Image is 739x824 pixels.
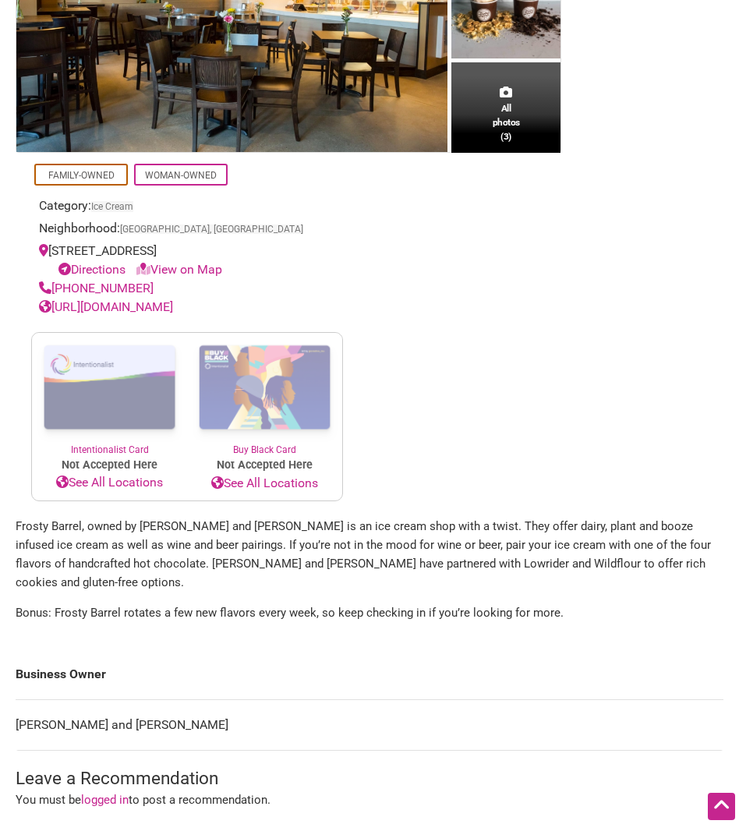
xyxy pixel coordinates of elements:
td: [PERSON_NAME] and [PERSON_NAME] [16,699,723,750]
a: Directions [58,262,126,277]
img: Buy Black Card [187,333,342,444]
div: Neighborhood: [39,219,335,242]
p: Frosty Barrel, owned by [PERSON_NAME] and [PERSON_NAME] is an ice cream shop with a twist. They o... [16,517,723,592]
a: See All Locations [187,474,342,493]
a: Family-Owned [48,170,115,181]
div: Scroll Back to Top [708,793,735,820]
span: All photos (3) [493,102,520,144]
span: Not Accepted Here [187,457,342,474]
a: Woman-Owned [145,170,217,181]
a: View on Map [136,262,222,277]
span: Not Accepted Here [32,457,187,474]
a: Buy Black Card [187,333,342,458]
a: logged in [81,793,129,807]
a: Intentionalist Card [32,333,187,457]
p: You must be to post a recommendation. [16,790,723,809]
a: See All Locations [32,473,187,492]
a: [URL][DOMAIN_NAME] [39,299,173,314]
a: [PHONE_NUMBER] [39,281,154,295]
p: Bonus: Frosty Barrel rotates a few new flavors every week, so keep checking in if you’re looking ... [16,603,723,622]
h3: Leave a Recommendation [16,766,723,791]
span: [GEOGRAPHIC_DATA], [GEOGRAPHIC_DATA] [120,225,303,234]
a: Ice Cream [91,201,133,212]
div: [STREET_ADDRESS] [39,242,335,279]
img: Intentionalist Card [32,333,187,443]
div: Category: [39,196,335,219]
td: Business Owner [16,649,723,699]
